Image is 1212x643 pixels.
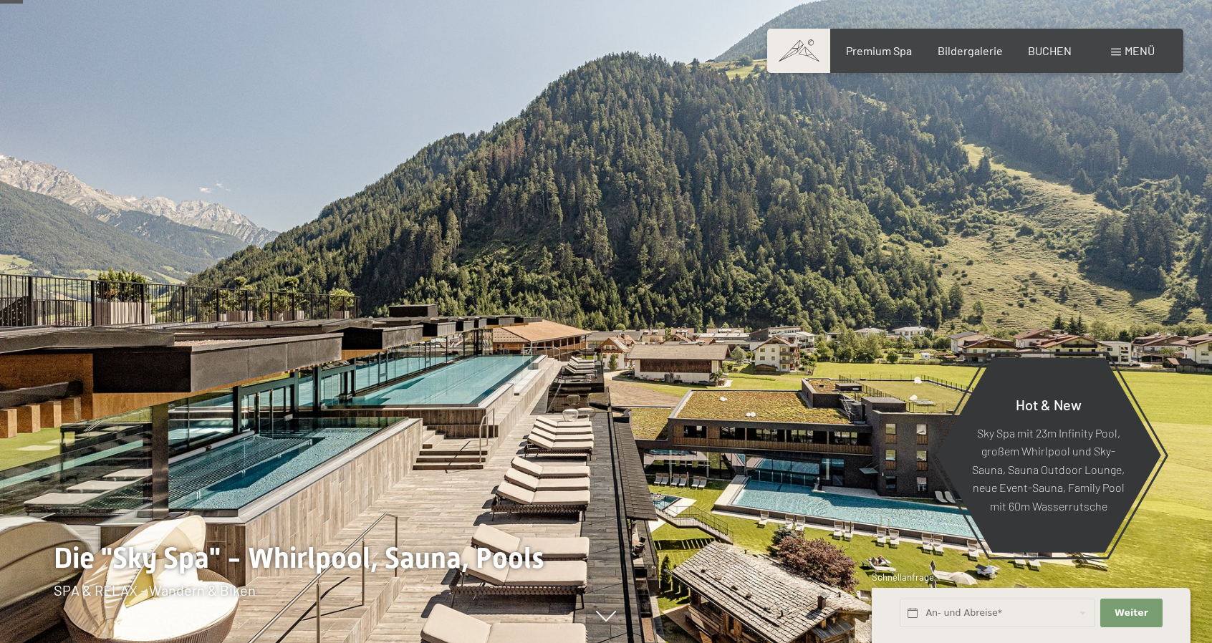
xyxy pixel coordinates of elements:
[1016,395,1082,412] span: Hot & New
[971,423,1126,515] p: Sky Spa mit 23m Infinity Pool, großem Whirlpool und Sky-Sauna, Sauna Outdoor Lounge, neue Event-S...
[1115,606,1148,619] span: Weiter
[1125,44,1155,57] span: Menü
[935,357,1162,553] a: Hot & New Sky Spa mit 23m Infinity Pool, großem Whirlpool und Sky-Sauna, Sauna Outdoor Lounge, ne...
[872,571,934,583] span: Schnellanfrage
[846,44,912,57] a: Premium Spa
[938,44,1003,57] a: Bildergalerie
[1100,599,1162,628] button: Weiter
[1028,44,1072,57] a: BUCHEN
